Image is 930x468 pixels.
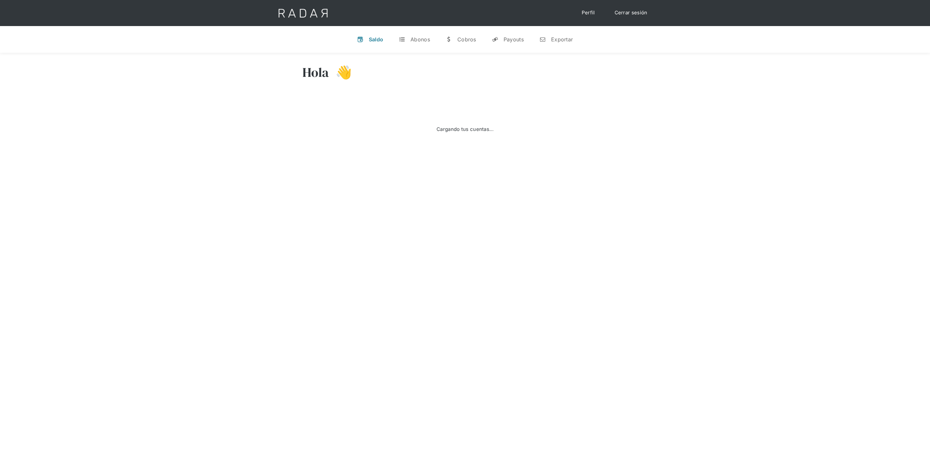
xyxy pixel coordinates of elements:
div: Payouts [504,36,524,43]
div: Saldo [369,36,383,43]
div: Abonos [410,36,430,43]
div: Cobros [457,36,476,43]
a: Perfil [575,7,602,19]
h3: 👋 [329,64,352,80]
div: t [399,36,405,43]
h3: Hola [302,64,329,80]
div: n [539,36,546,43]
div: v [357,36,364,43]
div: Cargando tus cuentas... [437,126,493,133]
a: Cerrar sesión [608,7,654,19]
div: w [446,36,452,43]
div: Exportar [551,36,573,43]
div: y [492,36,498,43]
